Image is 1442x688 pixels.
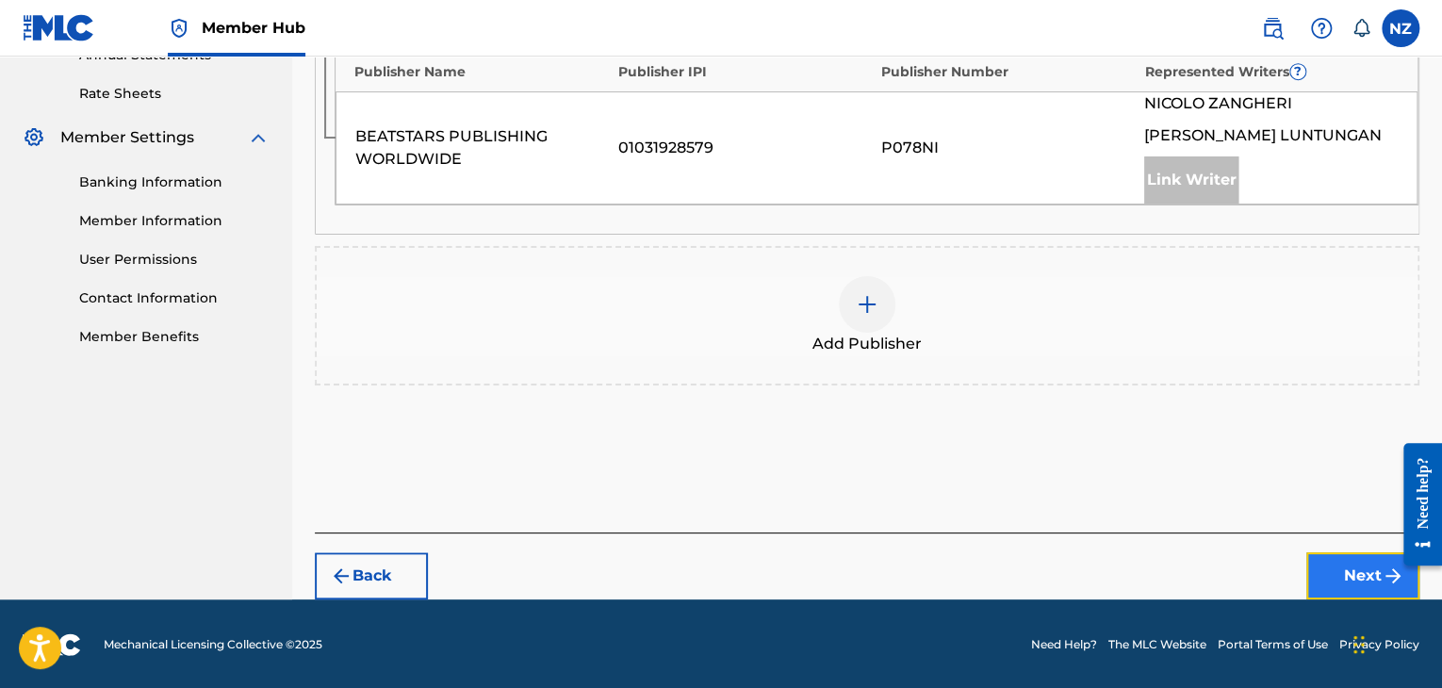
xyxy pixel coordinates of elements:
button: Next [1306,552,1419,599]
img: add [856,293,878,316]
img: 7ee5dd4eb1f8a8e3ef2f.svg [330,565,352,587]
a: Contact Information [79,288,270,308]
a: The MLC Website [1108,636,1206,653]
div: Notifications [1352,19,1370,38]
a: User Permissions [79,250,270,270]
span: Mechanical Licensing Collective © 2025 [104,636,322,653]
div: P078NI [881,137,1135,159]
span: Member Settings [60,126,194,149]
iframe: Chat Widget [1348,598,1442,688]
span: NICOLO ZANGHERI [1144,92,1292,115]
a: Need Help? [1031,636,1097,653]
a: Portal Terms of Use [1218,636,1328,653]
a: Privacy Policy [1339,636,1419,653]
div: Widget chat [1348,598,1442,688]
span: ? [1290,64,1305,79]
span: Add Publisher [812,333,922,355]
span: Member Hub [202,17,305,39]
img: logo [23,633,81,656]
a: Public Search [1254,9,1291,47]
div: Publisher Number [881,62,1136,82]
div: 01031928579 [618,137,872,159]
div: User Menu [1382,9,1419,47]
div: Represented Writers [1145,62,1400,82]
img: Top Rightsholder [168,17,190,40]
span: [PERSON_NAME] LUNTUNGAN [1144,124,1382,147]
img: Member Settings [23,126,45,149]
img: MLC Logo [23,14,95,41]
img: help [1310,17,1333,40]
div: Publisher Name [354,62,609,82]
iframe: Resource Center [1389,429,1442,581]
img: search [1261,17,1284,40]
a: Member Benefits [79,327,270,347]
button: Back [315,552,428,599]
img: expand [247,126,270,149]
div: BEATSTARS PUBLISHING WORLDWIDE [355,125,609,171]
a: Member Information [79,211,270,231]
a: Banking Information [79,172,270,192]
div: Publisher IPI [618,62,873,82]
div: Help [1303,9,1340,47]
img: f7272a7cc735f4ea7f67.svg [1382,565,1404,587]
div: Trascina [1353,616,1365,673]
a: Rate Sheets [79,84,270,104]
